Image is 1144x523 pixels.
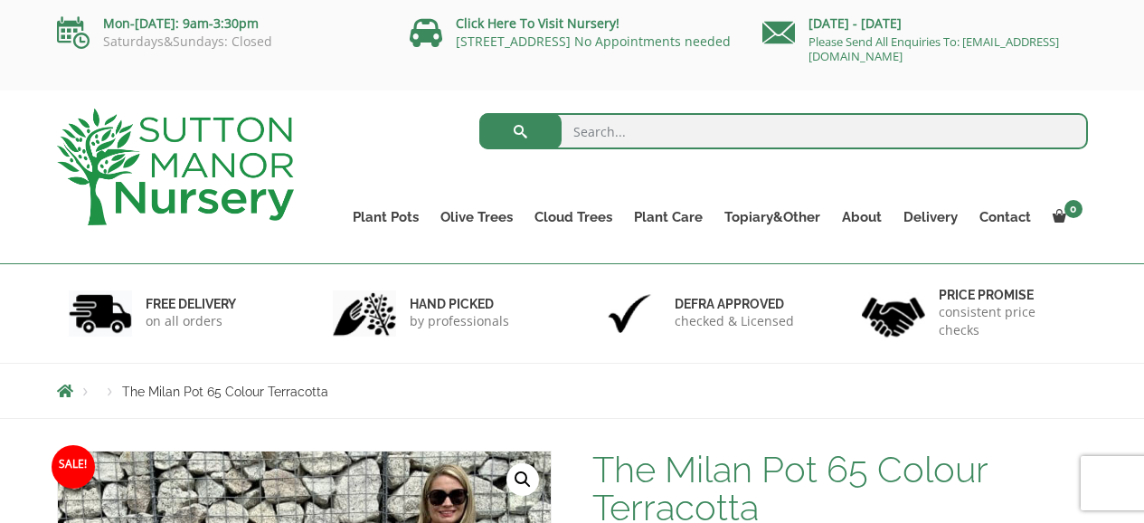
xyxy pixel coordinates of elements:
[598,290,661,337] img: 3.jpg
[524,204,623,230] a: Cloud Trees
[69,290,132,337] img: 1.jpg
[675,312,794,330] p: checked & Licensed
[146,312,236,330] p: on all orders
[410,312,509,330] p: by professionals
[714,204,831,230] a: Topiary&Other
[57,13,383,34] p: Mon-[DATE]: 9am-3:30pm
[1042,204,1088,230] a: 0
[146,296,236,312] h6: FREE DELIVERY
[506,463,539,496] a: View full-screen image gallery
[57,34,383,49] p: Saturdays&Sundays: Closed
[430,204,524,230] a: Olive Trees
[479,113,1088,149] input: Search...
[623,204,714,230] a: Plant Care
[969,204,1042,230] a: Contact
[122,385,328,399] span: The Milan Pot 65 Colour Terracotta
[762,13,1088,34] p: [DATE] - [DATE]
[57,384,1088,398] nav: Breadcrumbs
[939,303,1076,339] p: consistent price checks
[808,33,1059,64] a: Please Send All Enquiries To: [EMAIL_ADDRESS][DOMAIN_NAME]
[456,14,619,32] a: Click Here To Visit Nursery!
[57,109,294,225] img: logo
[410,296,509,312] h6: hand picked
[333,290,396,337] img: 2.jpg
[456,33,731,50] a: [STREET_ADDRESS] No Appointments needed
[342,204,430,230] a: Plant Pots
[52,445,95,489] span: Sale!
[675,296,794,312] h6: Defra approved
[1064,200,1083,218] span: 0
[862,286,925,341] img: 4.jpg
[939,287,1076,303] h6: Price promise
[893,204,969,230] a: Delivery
[831,204,893,230] a: About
